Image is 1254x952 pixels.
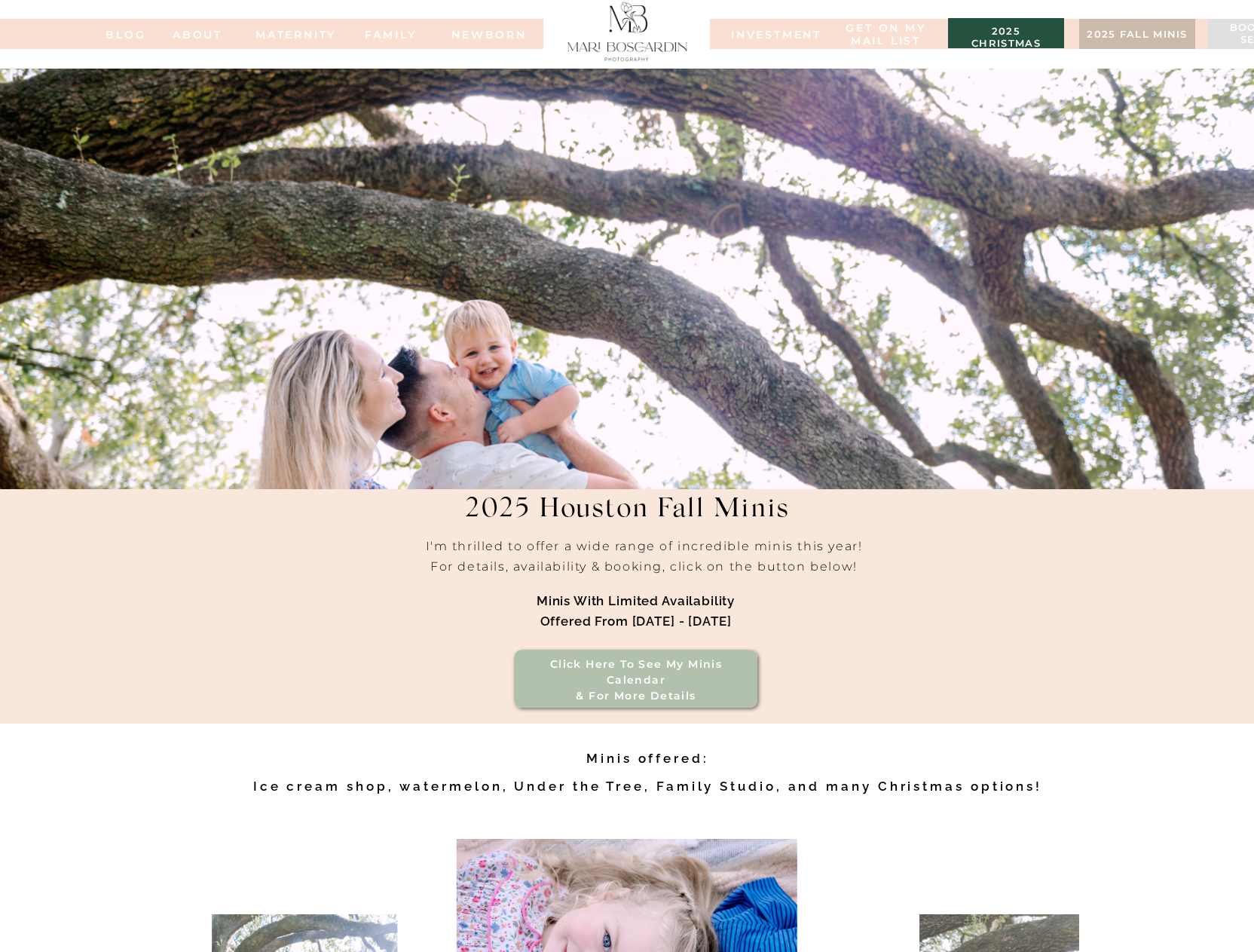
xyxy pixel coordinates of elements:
[1087,29,1188,44] a: 2025 fall minis
[360,29,421,39] a: FAMILy
[230,745,1066,813] h2: Minis offered: Ice cream shop, watermelon, Under the Tree, Family Studio, and many Christmas opti...
[156,29,239,39] a: ABOUT
[528,657,744,689] h3: Click here to see my minis calendar & for more details
[956,26,1057,41] a: 2025 christmas minis
[441,494,814,543] h1: 2025 Houston Fall Minis
[528,657,744,689] a: Click here to see my minis calendar& for more details
[276,536,1012,606] h2: I'm thrilled to offer a wide range of incredible minis this year! For details, availability & boo...
[446,29,532,39] a: NEWBORN
[255,29,316,39] a: MATERNITY
[843,22,928,48] a: Get on my MAIL list
[426,591,846,670] h1: Minis with limited availability offered from [DATE] - [DATE]
[731,29,806,39] a: INVESTMENT
[96,29,156,39] a: BLOG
